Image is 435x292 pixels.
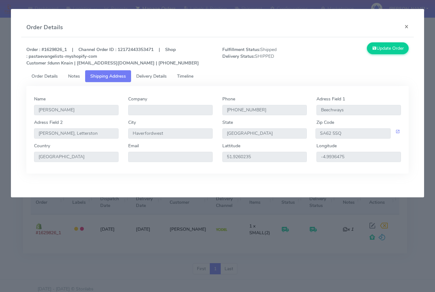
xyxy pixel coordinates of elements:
[68,73,80,79] span: Notes
[26,47,199,66] strong: Order : #1629826_1 | Channel Order ID : 12172443353471 | Shop : pastaevangelists-myshopify-com Id...
[316,96,345,102] label: Adress Field 1
[34,119,63,126] label: Adress Field 2
[399,18,414,35] button: Close
[367,42,409,54] button: Update Order
[31,73,58,79] span: Order Details
[128,96,147,102] label: Company
[222,47,260,53] strong: Fulfillment Status:
[222,119,233,126] label: State
[128,142,139,149] label: Email
[222,142,240,149] label: Lattitude
[26,70,409,82] ul: Tabs
[34,142,50,149] label: Country
[222,53,255,59] strong: Delivery Status:
[34,96,46,102] label: Name
[316,119,334,126] label: Zip Code
[26,23,63,32] h4: Order Details
[177,73,193,79] span: Timeline
[136,73,167,79] span: Delivery Details
[217,46,315,66] span: Shipped SHIPPED
[128,119,136,126] label: City
[90,73,126,79] span: Shipping Address
[26,60,48,66] strong: Customer :
[316,142,337,149] label: Longitude
[222,96,235,102] label: Phone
